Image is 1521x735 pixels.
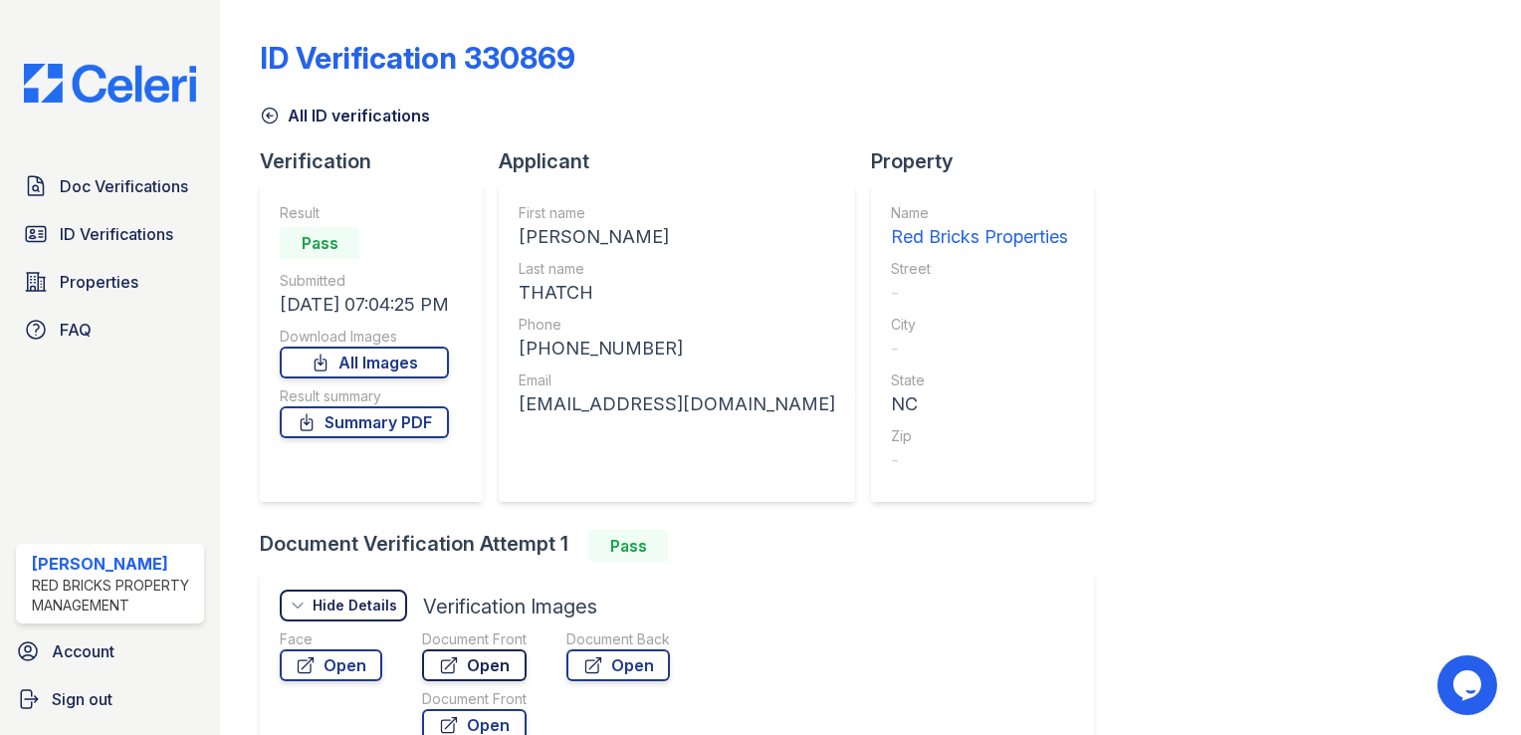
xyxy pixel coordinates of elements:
div: Download Images [280,327,449,347]
div: [PERSON_NAME] [32,552,196,576]
div: Red Bricks Properties [891,223,1068,251]
div: Verification [260,147,499,175]
div: NC [891,390,1068,418]
div: - [891,446,1068,474]
div: Document Verification Attempt 1 [260,530,1110,562]
iframe: chat widget [1437,655,1501,715]
a: All Images [280,347,449,378]
div: Pass [588,530,668,562]
div: City [891,315,1068,335]
a: ID Verifications [16,214,204,254]
div: Document Front [422,689,527,709]
div: Last name [519,259,835,279]
span: Properties [60,270,138,294]
a: Open [566,649,670,681]
a: Sign out [8,679,212,719]
div: [EMAIL_ADDRESS][DOMAIN_NAME] [519,390,835,418]
div: First name [519,203,835,223]
span: Sign out [52,687,112,711]
div: Property [871,147,1110,175]
div: State [891,370,1068,390]
div: Submitted [280,271,449,291]
img: CE_Logo_Blue-a8612792a0a2168367f1c8372b55b34899dd931a85d93a1a3d3e32e68fde9ad4.png [8,64,212,103]
div: Pass [280,227,359,259]
div: Document Front [422,629,527,649]
a: Open [280,649,382,681]
div: - [891,279,1068,307]
a: Doc Verifications [16,166,204,206]
span: Doc Verifications [60,174,188,198]
div: ID Verification 330869 [260,40,575,76]
div: Document Back [566,629,670,649]
div: - [891,335,1068,363]
a: All ID verifications [260,104,430,127]
span: ID Verifications [60,222,173,246]
div: Face [280,629,382,649]
div: THATCH [519,279,835,307]
div: Result summary [280,386,449,406]
div: [PERSON_NAME] [519,223,835,251]
a: FAQ [16,310,204,350]
div: Street [891,259,1068,279]
a: Account [8,631,212,671]
div: Phone [519,315,835,335]
div: Zip [891,426,1068,446]
div: Verification Images [423,593,597,620]
a: Summary PDF [280,406,449,438]
span: Account [52,639,114,663]
a: Open [422,649,527,681]
span: FAQ [60,318,92,342]
a: Properties [16,262,204,302]
div: Applicant [499,147,871,175]
div: Email [519,370,835,390]
div: [DATE] 07:04:25 PM [280,291,449,319]
div: Hide Details [313,596,397,615]
div: Red Bricks Property Management [32,576,196,615]
a: Name Red Bricks Properties [891,203,1068,251]
div: Result [280,203,449,223]
div: [PHONE_NUMBER] [519,335,835,363]
div: Name [891,203,1068,223]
